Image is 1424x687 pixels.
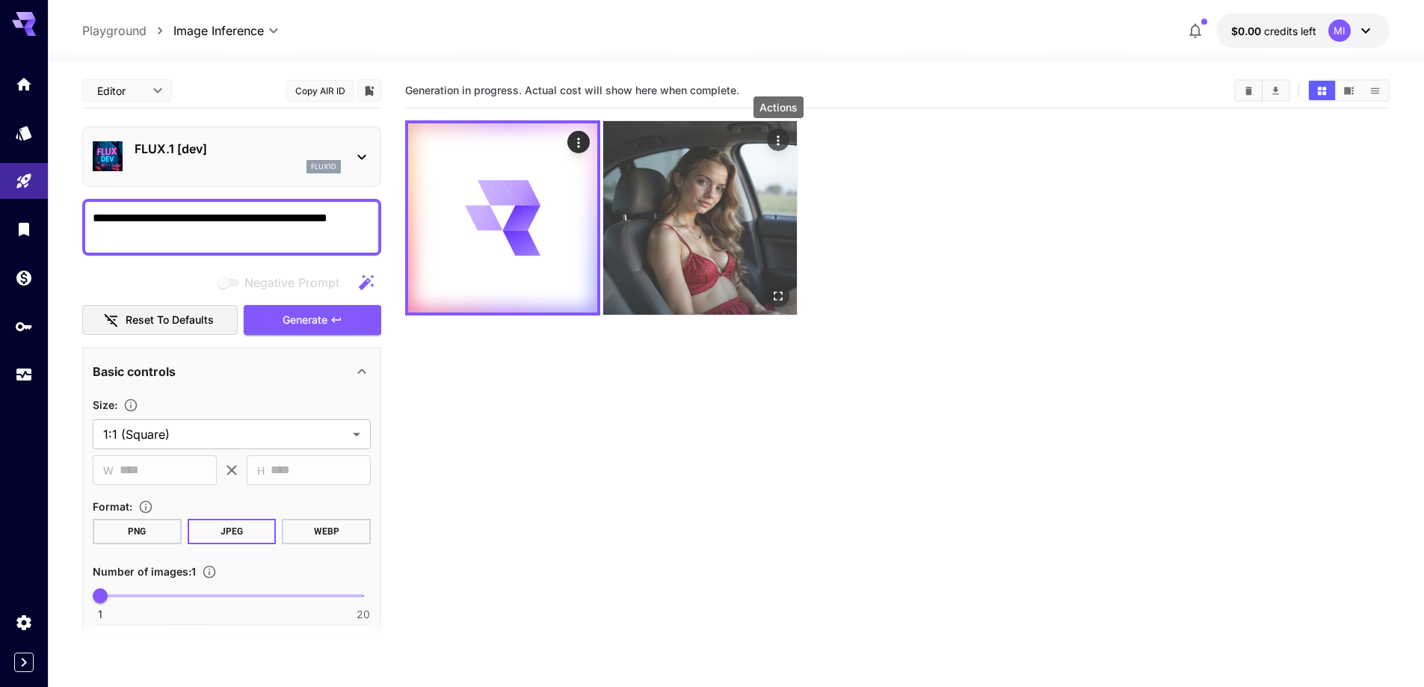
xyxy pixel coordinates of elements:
[567,131,590,153] div: Actions
[363,81,376,99] button: Add to library
[215,273,351,292] span: Negative prompts are not compatible with the selected model.
[1328,19,1351,42] div: MI
[1236,81,1262,100] button: Clear All
[93,134,371,179] div: FLUX.1 [dev]flux1d
[767,129,789,151] div: Actions
[15,220,33,238] div: Library
[103,425,347,443] span: 1:1 (Square)
[15,120,33,138] div: Models
[311,161,336,172] p: flux1d
[93,398,117,411] span: Size :
[15,172,33,191] div: Playground
[357,607,370,622] span: 20
[173,22,264,40] span: Image Inference
[15,268,33,287] div: Wallet
[282,519,371,544] button: WEBP
[1216,13,1390,48] button: $0.00MI
[93,565,196,578] span: Number of images : 1
[82,22,147,40] a: Playground
[97,83,144,99] span: Editor
[132,499,159,514] button: Choose the file format for the output image.
[15,313,33,332] div: API Keys
[1231,25,1264,37] span: $0.00
[82,22,173,40] nav: breadcrumb
[15,71,33,90] div: Home
[1309,81,1335,100] button: Show media in grid view
[93,500,132,513] span: Format :
[98,607,102,622] span: 1
[244,274,339,292] span: Negative Prompt
[603,121,797,315] img: 9k=
[1336,81,1362,100] button: Show media in video view
[1264,25,1316,37] span: credits left
[1362,81,1388,100] button: Show media in list view
[286,80,354,102] button: Copy AIR ID
[15,613,33,632] div: Settings
[257,462,265,479] span: H
[14,653,34,672] button: Expand sidebar
[283,311,327,330] span: Generate
[196,564,223,579] button: Specify how many images to generate in a single request. Each image generation will be charged se...
[405,84,739,96] span: Generation in progress. Actual cost will show here when complete.
[93,519,182,544] button: PNG
[135,140,341,158] p: FLUX.1 [dev]
[103,462,114,479] span: W
[93,354,371,389] div: Basic controls
[244,305,381,336] button: Generate
[1234,79,1290,102] div: Clear AllDownload All
[82,305,238,336] button: Reset to defaults
[15,366,33,384] div: Usage
[117,398,144,413] button: Adjust the dimensions of the generated image by specifying its width and height in pixels, or sel...
[767,285,789,307] div: Open in fullscreen
[1307,79,1390,102] div: Show media in grid viewShow media in video viewShow media in list view
[753,96,804,118] div: Actions
[1263,81,1289,100] button: Download All
[1231,23,1316,39] div: $0.00
[93,363,176,381] p: Basic controls
[188,519,277,544] button: JPEG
